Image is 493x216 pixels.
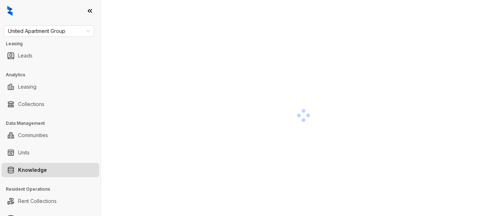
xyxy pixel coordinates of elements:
span: United Apartment Group [8,26,90,37]
li: Leasing [1,80,99,94]
a: Rent Collections [18,194,57,208]
img: logo [7,6,13,16]
li: Units [1,145,99,160]
a: Leasing [18,80,36,94]
a: Collections [18,97,44,111]
h3: Analytics [6,72,101,78]
li: Knowledge [1,163,99,177]
li: Rent Collections [1,194,99,208]
li: Collections [1,97,99,111]
a: Leads [18,48,32,63]
li: Leads [1,48,99,63]
h3: Leasing [6,41,101,47]
li: Communities [1,128,99,143]
a: Units [18,145,30,160]
a: Knowledge [18,163,47,177]
h3: Resident Operations [6,186,101,192]
h3: Data Management [6,120,101,127]
a: Communities [18,128,48,143]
